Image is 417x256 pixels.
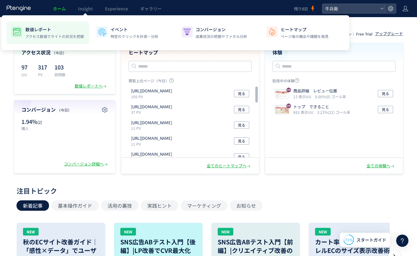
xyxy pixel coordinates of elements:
p: 105 PV [131,94,175,99]
p: https://gyubee.jp/cart [131,151,172,157]
button: お知らせ [230,200,262,211]
span: 見る [382,106,389,113]
p: https://gyubee.jp/mypage/login [131,120,172,126]
p: 訪問数 [54,72,66,77]
span: （今日） [52,50,66,55]
p: 10 PV [131,157,175,162]
h4: アクセス状況 [21,49,108,56]
p: https://gyubee.jp/products/detail/96 [131,135,172,141]
h3: カート率58.7%向上！アパレルECのサイズ表示改善術 [315,238,391,255]
span: 見る [238,106,245,113]
h4: 体験 [272,49,396,56]
button: 見る [234,153,249,161]
i: 682 表示UU [293,109,316,115]
p: イベント [111,26,158,32]
button: 見る [234,137,249,145]
button: 見る [378,106,393,113]
span: スタートガイド [356,237,386,243]
p: PV [38,72,47,77]
span: ギャラリー [140,6,162,12]
span: 見る [238,137,245,145]
div: 数値レポートへ [75,83,108,89]
span: 見る [238,153,245,161]
span: Experience [105,6,128,12]
div: NEW [218,228,233,236]
div: 全ての体験へ [366,163,396,169]
p: 1.94% [21,118,62,126]
span: （今日） [57,107,72,113]
p: アクセス数値でサイトの状況を把握 [25,34,84,39]
p: 特定のクリックを計測・分析 [111,34,158,39]
p: 成果状況の把握やファネル分析 [196,34,247,39]
p: 11 PV [131,141,175,147]
button: 見る [234,90,249,97]
img: 56e0f0e2c75a5f88bd89c2246a158a9b1755302710427.jpeg [275,106,289,114]
p: ページ毎の機会や課題を発見 [281,34,329,39]
span: 71% [345,237,353,242]
div: 全てのヒートマップへ [207,163,252,169]
p: https://gyubee.jp [131,104,172,110]
p: https://gyubee.jp/products/list [131,88,172,94]
button: 新着記事 [17,200,49,211]
p: 97 [21,62,31,72]
span: 見る [238,90,245,97]
p: 317 [38,62,47,72]
i: 0.00%(0) ゴール率 [315,94,346,99]
p: 11 PV [131,125,175,131]
p: 閲覧上位ページ（今日） [129,78,252,86]
span: 見る [238,121,245,129]
span: (2) [37,119,42,125]
p: コンバージョン [196,26,247,32]
p: ヒートマップ [281,26,329,32]
span: Insight [78,6,93,12]
span: 見る [382,90,389,97]
i: 3.23%(22) ゴール率 [317,109,350,115]
h4: ヒートマップ [129,49,252,56]
p: 現在のプラン： Free Trial [329,31,373,36]
button: マーケティング [181,200,227,211]
p: UU [21,72,31,77]
button: 活用の裏技 [101,200,138,211]
p: 103 [54,62,66,72]
p: 数値レポート [25,26,84,32]
span: 牛兵衛 [323,4,378,13]
button: 基本操作ガイド [51,200,99,211]
button: 見る [234,106,249,113]
div: NEW [23,228,39,236]
button: 実践ヒント [141,200,178,211]
i: 13 表示UU [293,94,314,99]
div: NEW [120,228,136,236]
div: アップグレード [375,31,403,37]
div: 注目トピック [17,186,397,195]
button: 見る [234,121,249,129]
p: 商品詳細 レビュー位置 [293,88,344,94]
h4: コンバージョン [21,106,108,113]
p: トップ できること [293,104,348,110]
div: NEW [315,228,331,236]
h3: SNS広告ABテスト入門【後編】|LP改善でCVR最大化 [120,238,196,255]
p: 購入 [21,126,62,131]
p: 37 PV [131,109,175,115]
span: ホーム [53,6,66,12]
button: 見る [378,90,393,97]
p: 配信中の体験 [272,78,396,86]
div: コンバージョン詳細へ [64,161,109,167]
span: 残り8日 [294,6,308,12]
img: 2061f2c3d5d9afc51b1b643c08a247b81755664664284.jpeg [275,90,289,98]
